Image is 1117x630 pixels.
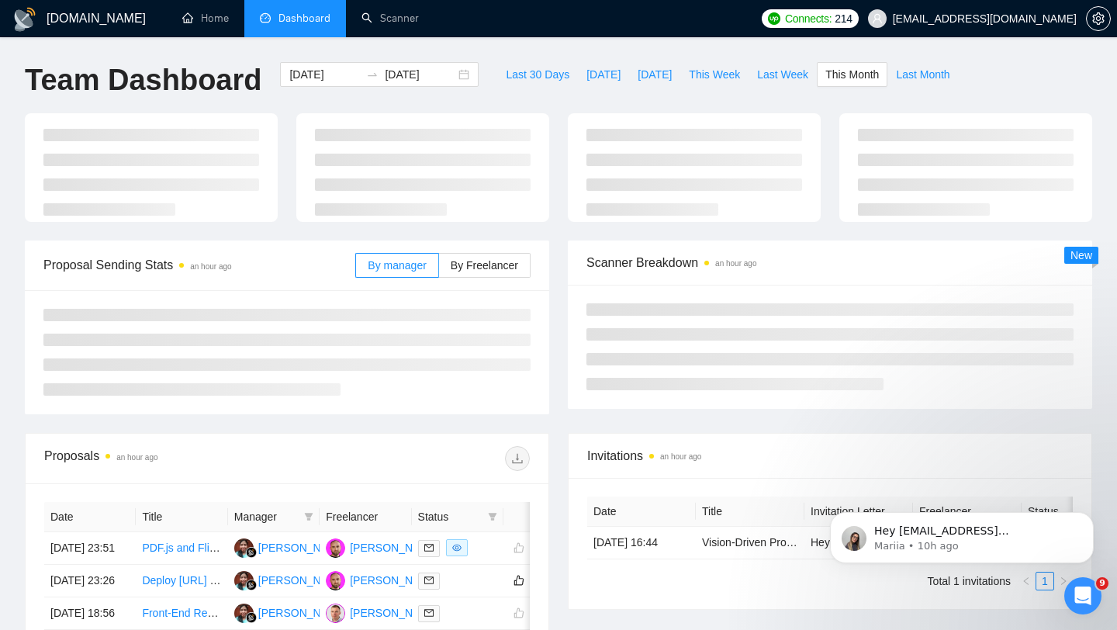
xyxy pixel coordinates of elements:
[116,453,157,462] time: an hour ago
[234,573,348,586] a: YP[PERSON_NAME]
[246,612,257,623] img: gigradar-bm.png
[424,543,434,552] span: mail
[234,541,348,553] a: YP[PERSON_NAME]
[715,259,756,268] time: an hour ago
[234,508,298,525] span: Manager
[578,62,629,87] button: [DATE]
[43,255,355,275] span: Proposal Sending Stats
[326,606,439,618] a: RY[PERSON_NAME]
[638,66,672,83] span: [DATE]
[510,571,528,590] button: like
[44,532,136,565] td: [DATE] 23:51
[320,502,411,532] th: Freelancer
[629,62,680,87] button: [DATE]
[301,505,316,528] span: filter
[246,547,257,558] img: gigradar-bm.png
[228,502,320,532] th: Manager
[660,452,701,461] time: an hour ago
[768,12,780,25] img: upwork-logo.png
[451,259,518,272] span: By Freelancer
[896,66,949,83] span: Last Month
[586,66,621,83] span: [DATE]
[326,541,439,553] a: YK[PERSON_NAME]
[260,12,271,23] span: dashboard
[1086,12,1111,25] a: setting
[190,262,231,271] time: an hour ago
[25,62,261,99] h1: Team Dashboard
[278,12,330,25] span: Dashboard
[350,604,439,621] div: [PERSON_NAME]
[44,446,287,471] div: Proposals
[514,574,524,587] span: like
[326,538,345,558] img: YK
[587,446,1073,466] span: Invitations
[418,508,482,525] span: Status
[142,607,407,619] a: Front-End React/Next.js Developer for Ongoing Project
[1054,572,1073,590] li: Next Page
[887,62,958,87] button: Last Month
[1017,572,1036,590] button: left
[234,538,254,558] img: YP
[136,565,227,597] td: Deploy TrueFi.ai (Next.js; Python; Prisma) on Vercel; GCP with QA and Security
[872,13,883,24] span: user
[807,479,1117,588] iframe: Intercom notifications message
[424,576,434,585] span: mail
[258,539,348,556] div: [PERSON_NAME]
[246,580,257,590] img: gigradar-bm.png
[1096,577,1108,590] span: 9
[785,10,832,27] span: Connects:
[136,597,227,630] td: Front-End React/Next.js Developer for Ongoing Project
[136,502,227,532] th: Title
[757,66,808,83] span: Last Week
[817,62,887,87] button: This Month
[497,62,578,87] button: Last 30 Days
[258,572,348,589] div: [PERSON_NAME]
[424,608,434,618] span: mail
[587,497,696,527] th: Date
[350,572,439,589] div: [PERSON_NAME]
[1054,572,1073,590] button: right
[702,536,1043,549] a: Vision-Driven Project Manager for Blugency (UI/UX + HTML Oversight)
[67,45,268,258] span: Hey [EMAIL_ADDRESS][DOMAIN_NAME], Looks like your Upwork agency Intelvision ran out of connects. ...
[835,10,852,27] span: 214
[350,539,439,556] div: [PERSON_NAME]
[366,68,379,81] span: to
[289,66,360,83] input: Start date
[326,571,345,590] img: YK
[485,505,500,528] span: filter
[825,66,879,83] span: This Month
[44,502,136,532] th: Date
[1086,6,1111,31] button: setting
[385,66,455,83] input: End date
[506,66,569,83] span: Last 30 Days
[182,12,229,25] a: homeHome
[680,62,749,87] button: This Week
[804,497,913,527] th: Invitation Letter
[749,62,817,87] button: Last Week
[234,606,348,618] a: YP[PERSON_NAME]
[142,542,519,554] a: PDF.js and Flipbook Expert to Advise and Support Our Shopify APP Developer
[234,571,254,590] img: YP
[12,7,37,32] img: logo
[366,68,379,81] span: swap-right
[234,604,254,623] img: YP
[1017,572,1036,590] li: Previous Page
[44,565,136,597] td: [DATE] 23:26
[587,527,696,559] td: [DATE] 16:44
[689,66,740,83] span: This Week
[136,532,227,565] td: PDF.js and Flipbook Expert to Advise and Support Our Shopify APP Developer
[67,60,268,74] p: Message from Mariia, sent 10h ago
[326,604,345,623] img: RY
[326,573,439,586] a: YK[PERSON_NAME]
[368,259,426,272] span: By manager
[1087,12,1110,25] span: setting
[696,497,804,527] th: Title
[488,512,497,521] span: filter
[304,512,313,521] span: filter
[258,604,348,621] div: [PERSON_NAME]
[1070,249,1092,261] span: New
[44,597,136,630] td: [DATE] 18:56
[696,527,804,559] td: Vision-Driven Project Manager for Blugency (UI/UX + HTML Oversight)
